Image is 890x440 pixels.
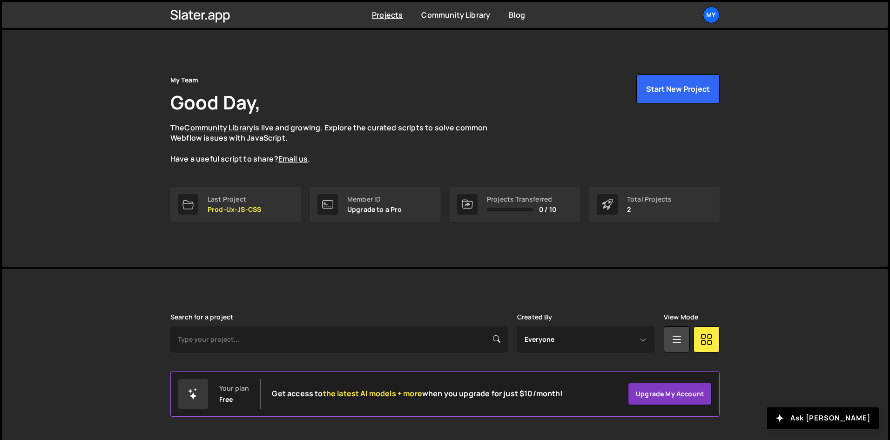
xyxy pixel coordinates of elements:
[323,388,422,399] span: the latest AI models + more
[170,74,198,86] div: My Team
[219,385,249,392] div: Your plan
[767,407,879,429] button: Ask [PERSON_NAME]
[628,383,712,405] a: Upgrade my account
[372,10,403,20] a: Projects
[347,196,402,203] div: Member ID
[627,196,672,203] div: Total Projects
[170,122,506,164] p: The is live and growing. Explore the curated scripts to solve common Webflow issues with JavaScri...
[487,196,556,203] div: Projects Transferred
[421,10,490,20] a: Community Library
[208,206,261,213] p: Prod-Ux-JS-CSS
[509,10,525,20] a: Blog
[170,313,233,321] label: Search for a project
[347,206,402,213] p: Upgrade to a Pro
[170,187,301,222] a: Last Project Prod-Ux-JS-CSS
[170,89,261,115] h1: Good Day,
[208,196,261,203] div: Last Project
[184,122,253,133] a: Community Library
[627,206,672,213] p: 2
[664,313,698,321] label: View Mode
[539,206,556,213] span: 0 / 10
[272,389,563,398] h2: Get access to when you upgrade for just $10/month!
[170,326,508,352] input: Type your project...
[703,7,720,23] a: My
[636,74,720,103] button: Start New Project
[219,396,233,403] div: Free
[517,313,553,321] label: Created By
[278,154,308,164] a: Email us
